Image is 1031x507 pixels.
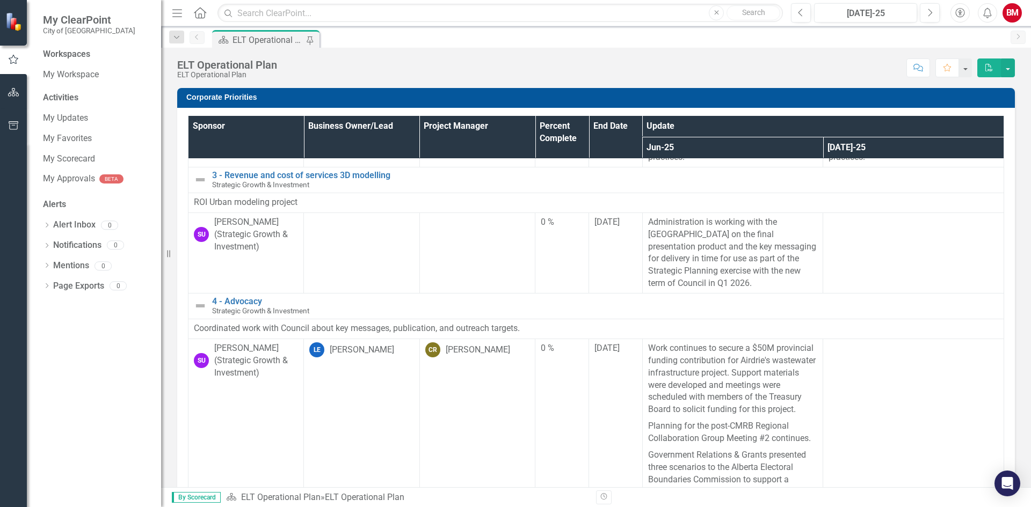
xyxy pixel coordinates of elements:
a: Alert Inbox [53,219,96,231]
span: [DATE] [594,343,620,353]
div: ELT Operational Plan [177,59,277,71]
h3: Corporate Priorities [186,93,1010,101]
div: LE [309,342,324,357]
input: Search ClearPoint... [217,4,783,23]
img: ClearPoint Strategy [5,12,24,31]
div: SU [194,353,209,368]
a: 4 - Advocacy [212,297,998,306]
a: 3 - Revenue and cost of services 3D modelling [212,171,998,180]
a: My Workspace [43,69,150,81]
div: 0 [101,221,118,230]
div: 0 [95,261,112,270]
div: 0 % [541,342,583,355]
div: » [226,491,588,504]
span: [DATE] [594,217,620,227]
a: My Scorecard [43,153,150,165]
p: Work continues to secure a $50M provincial funding contribution for Airdrie's wastewater infrastr... [648,342,818,418]
div: ELT Operational Plan [325,492,404,502]
div: 0 [107,241,124,250]
button: BM [1003,3,1022,23]
div: Alerts [43,199,150,211]
div: Workspaces [43,48,90,61]
div: [PERSON_NAME] [446,344,510,356]
img: Not Defined [194,299,207,312]
div: 0 [110,282,127,291]
span: By Scorecard [172,492,221,503]
div: ELT Operational Plan [233,33,303,47]
div: SU [194,227,209,242]
span: ROI Urban modeling project [194,197,297,207]
div: 0 % [541,216,583,229]
div: [DATE]-25 [818,7,913,20]
div: BETA [99,174,124,183]
a: My Approvals [43,173,95,185]
p: Administration is working with the [GEOGRAPHIC_DATA] on the final presentation product and the ke... [648,216,818,290]
img: Not Defined [194,173,207,186]
a: My Updates [43,112,150,124]
span: Coordinated work with Council about key messages, publication, and outreach targets. [194,323,520,333]
div: [PERSON_NAME] (Strategic Growth & Investment) [214,342,298,379]
div: [PERSON_NAME] (Strategic Growth & Investment) [214,216,298,253]
div: Open Intercom Messenger [994,471,1020,496]
small: City of [GEOGRAPHIC_DATA] [43,26,135,35]
p: Planning for the post-CMRB Regional Collaboration Group Meeting #2 continues. [648,418,818,447]
a: ELT Operational Plan [241,492,321,502]
a: Page Exports [53,280,104,292]
a: Mentions [53,260,89,272]
span: My ClearPoint [43,13,135,26]
div: ELT Operational Plan [177,71,277,79]
a: My Favorites [43,133,150,145]
div: Activities [43,92,150,104]
button: [DATE]-25 [814,3,917,23]
div: CR [425,342,440,357]
div: [PERSON_NAME] [330,344,394,356]
span: Search [742,8,765,17]
span: Strategic Growth & Investment [212,306,309,315]
span: Strategic Growth & Investment [212,180,309,189]
button: Search [727,5,780,20]
a: Notifications [53,239,101,252]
